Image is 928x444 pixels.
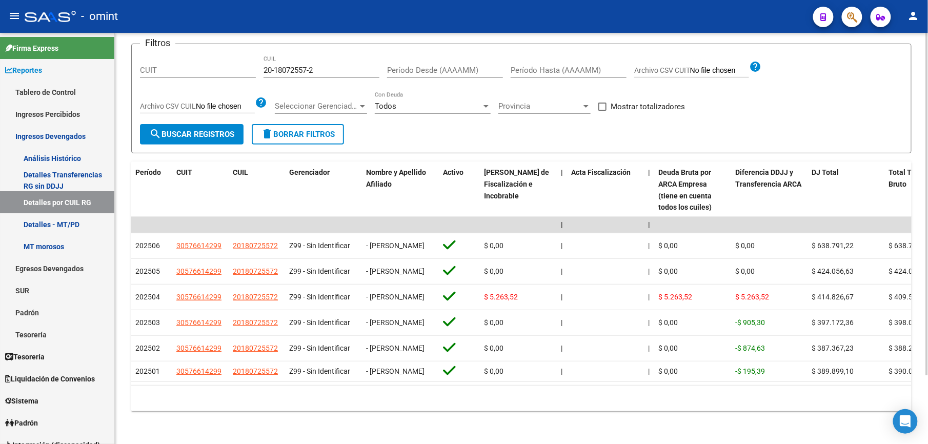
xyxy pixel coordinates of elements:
input: Archivo CSV CUIL [196,102,255,111]
span: Z99 - Sin Identificar [289,267,350,275]
span: Seleccionar Gerenciador [275,102,358,111]
span: Provincia [498,102,581,111]
span: $ 0,00 [735,267,755,275]
datatable-header-cell: Nombre y Apellido Afiliado [362,162,439,218]
span: Z99 - Sin Identificar [289,367,350,375]
span: 30576614299 [176,318,221,327]
span: $ 397.172,36 [812,318,854,327]
datatable-header-cell: Acta Fiscalización [567,162,644,218]
span: Z99 - Sin Identificar [289,241,350,250]
span: 20180725572 [233,367,278,375]
datatable-header-cell: CUIL [229,162,285,218]
span: | [561,220,563,229]
span: $ 387.367,23 [812,344,854,352]
span: 202501 [135,367,160,375]
span: - [PERSON_NAME] [366,241,425,250]
span: | [561,318,562,327]
span: $ 0,00 [484,367,503,375]
span: Z99 - Sin Identificar [289,293,350,301]
span: | [648,220,650,229]
span: $ 0,00 [658,318,678,327]
span: - [PERSON_NAME] [366,367,425,375]
span: 30576614299 [176,344,221,352]
span: 20180725572 [233,293,278,301]
span: $ 0,00 [484,267,503,275]
span: | [561,293,562,301]
span: Diferencia DDJJ y Transferencia ARCA [735,168,801,188]
div: Open Intercom Messenger [893,409,918,434]
span: Nombre y Apellido Afiliado [366,168,426,188]
span: Borrar Filtros [261,130,335,139]
span: $ 414.826,67 [812,293,854,301]
span: $ 5.263,52 [484,293,518,301]
mat-icon: search [149,128,162,140]
datatable-header-cell: Activo [439,162,480,218]
span: 30576614299 [176,267,221,275]
span: 30576614299 [176,367,221,375]
h3: Filtros [140,36,175,50]
span: 20180725572 [233,344,278,352]
button: Borrar Filtros [252,124,344,145]
span: $ 389.899,10 [812,367,854,375]
mat-icon: help [255,96,267,109]
span: $ 0,00 [658,267,678,275]
span: -$ 195,39 [735,367,765,375]
span: Archivo CSV CUIL [140,102,196,110]
span: CUIL [233,168,248,176]
span: $ 0,00 [735,241,755,250]
span: Todos [375,102,396,111]
span: | [648,318,650,327]
span: 20180725572 [233,318,278,327]
span: Buscar Registros [149,130,234,139]
span: | [561,367,562,375]
span: $ 0,00 [484,344,503,352]
span: $ 0,00 [658,241,678,250]
span: | [561,344,562,352]
span: | [648,293,650,301]
span: 30576614299 [176,293,221,301]
span: Mostrar totalizadores [611,100,685,113]
span: 20180725572 [233,267,278,275]
span: $ 638.791,22 [812,241,854,250]
span: Acta Fiscalización [571,168,631,176]
datatable-header-cell: | [557,162,567,218]
span: -$ 905,30 [735,318,765,327]
span: - [PERSON_NAME] [366,267,425,275]
span: | [561,168,563,176]
span: - [PERSON_NAME] [366,344,425,352]
datatable-header-cell: Deuda Bruta Neto de Fiscalización e Incobrable [480,162,557,218]
span: Z99 - Sin Identificar [289,318,350,327]
span: $ 5.263,52 [658,293,692,301]
datatable-header-cell: Gerenciador [285,162,362,218]
span: Tesorería [5,351,45,362]
span: - omint [81,5,118,28]
span: | [648,168,650,176]
mat-icon: menu [8,10,21,22]
span: -$ 874,63 [735,344,765,352]
span: Activo [443,168,463,176]
span: $ 0,00 [484,241,503,250]
span: | [561,241,562,250]
span: 30576614299 [176,241,221,250]
span: Padrón [5,417,38,429]
datatable-header-cell: Diferencia DDJJ y Transferencia ARCA [731,162,808,218]
span: Liquidación de Convenios [5,373,95,385]
span: - [PERSON_NAME] [366,318,425,327]
span: 202504 [135,293,160,301]
datatable-header-cell: Período [131,162,172,218]
mat-icon: person [907,10,920,22]
span: Período [135,168,161,176]
datatable-header-cell: CUIT [172,162,229,218]
span: | [648,367,650,375]
span: $ 0,00 [484,318,503,327]
datatable-header-cell: Deuda Bruta por ARCA Empresa (tiene en cuenta todos los cuiles) [654,162,731,218]
button: Buscar Registros [140,124,244,145]
span: Reportes [5,65,42,76]
span: 202503 [135,318,160,327]
span: | [648,267,650,275]
span: $ 0,00 [658,344,678,352]
span: $ 5.263,52 [735,293,769,301]
span: Gerenciador [289,168,330,176]
span: Sistema [5,395,38,407]
datatable-header-cell: | [644,162,654,218]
